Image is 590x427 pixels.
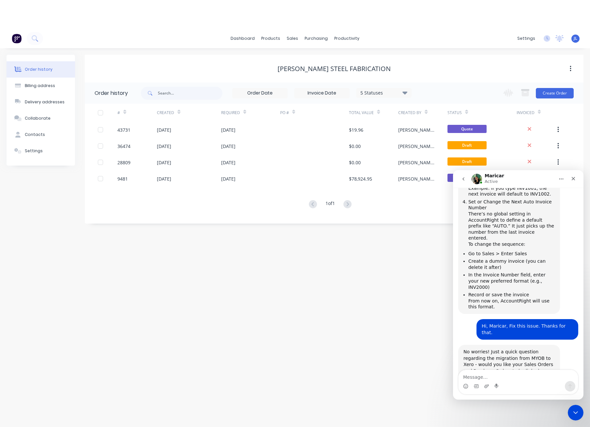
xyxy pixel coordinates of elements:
[117,110,120,116] div: #
[25,132,45,138] div: Contacts
[117,126,130,133] div: 43731
[356,89,411,96] div: 5 Statuses
[157,143,171,150] div: [DATE]
[517,110,535,116] div: Invoiced
[221,126,235,133] div: [DATE]
[233,88,287,98] input: Order Date
[221,104,280,122] div: Required
[117,159,130,166] div: 28809
[95,89,128,97] div: Order history
[157,175,171,182] div: [DATE]
[349,110,374,116] div: Total Value
[447,141,487,149] span: Draft
[447,157,487,166] span: Draft
[447,104,516,122] div: Status
[349,104,398,122] div: Total Value
[514,34,538,43] div: settings
[7,78,75,94] button: Billing address
[574,36,577,41] span: JL
[12,34,22,43] img: Factory
[280,110,289,116] div: PO #
[331,34,363,43] div: productivity
[7,94,75,110] button: Delivery addresses
[349,126,363,133] div: $19.96
[258,34,283,43] div: products
[447,174,487,182] span: Quote
[398,104,447,122] div: Created By
[398,110,421,116] div: Created By
[117,175,128,182] div: 9481
[349,159,361,166] div: $0.00
[227,34,258,43] a: dashboard
[157,110,174,116] div: Created
[7,143,75,159] button: Settings
[25,115,51,121] div: Collaborate
[25,66,53,72] div: Order history
[447,110,462,116] div: Status
[157,159,171,166] div: [DATE]
[398,159,434,166] div: [PERSON_NAME]
[25,99,65,105] div: Delivery addresses
[221,110,240,116] div: Required
[7,126,75,143] button: Contacts
[7,61,75,78] button: Order history
[349,175,372,182] div: $78,924.95
[278,65,391,73] div: [PERSON_NAME] Steel Fabrication
[295,88,349,98] input: Invoice Date
[447,125,487,133] span: Quote
[221,159,235,166] div: [DATE]
[157,104,221,122] div: Created
[568,405,583,420] iframe: Intercom live chat
[398,126,434,133] div: [PERSON_NAME]
[158,87,222,100] input: Search...
[117,104,157,122] div: #
[301,34,331,43] div: purchasing
[221,143,235,150] div: [DATE]
[517,104,556,122] div: Invoiced
[398,175,434,182] div: [PERSON_NAME]
[398,143,434,150] div: [PERSON_NAME]
[453,170,583,400] iframe: Intercom live chat
[280,104,349,122] div: PO #
[25,83,55,89] div: Billing address
[536,88,574,98] button: Create Order
[157,126,171,133] div: [DATE]
[25,148,43,154] div: Settings
[117,143,130,150] div: 36474
[349,143,361,150] div: $0.00
[283,34,301,43] div: sales
[7,110,75,126] button: Collaborate
[325,200,335,209] div: 1 of 1
[221,175,235,182] div: [DATE]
